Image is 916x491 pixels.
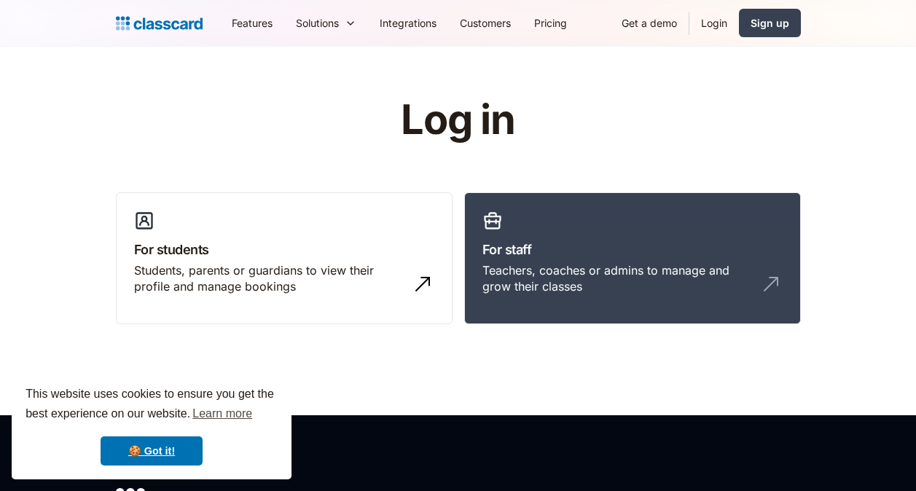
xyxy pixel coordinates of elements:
h1: Log in [227,98,689,143]
h3: For staff [482,240,783,259]
a: Sign up [739,9,801,37]
a: For staffTeachers, coaches or admins to manage and grow their classes [464,192,801,325]
a: Logo [116,13,203,34]
div: Students, parents or guardians to view their profile and manage bookings [134,262,405,295]
h3: For students [134,240,434,259]
div: Sign up [751,15,789,31]
a: Integrations [368,7,448,39]
a: Pricing [522,7,579,39]
a: Login [689,7,739,39]
div: cookieconsent [12,372,291,479]
a: Get a demo [610,7,689,39]
a: For studentsStudents, parents or guardians to view their profile and manage bookings [116,192,453,325]
a: Features [220,7,284,39]
a: learn more about cookies [190,403,254,425]
span: This website uses cookies to ensure you get the best experience on our website. [26,385,278,425]
div: Teachers, coaches or admins to manage and grow their classes [482,262,753,295]
div: Solutions [296,15,339,31]
a: Customers [448,7,522,39]
a: dismiss cookie message [101,436,203,466]
div: Solutions [284,7,368,39]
